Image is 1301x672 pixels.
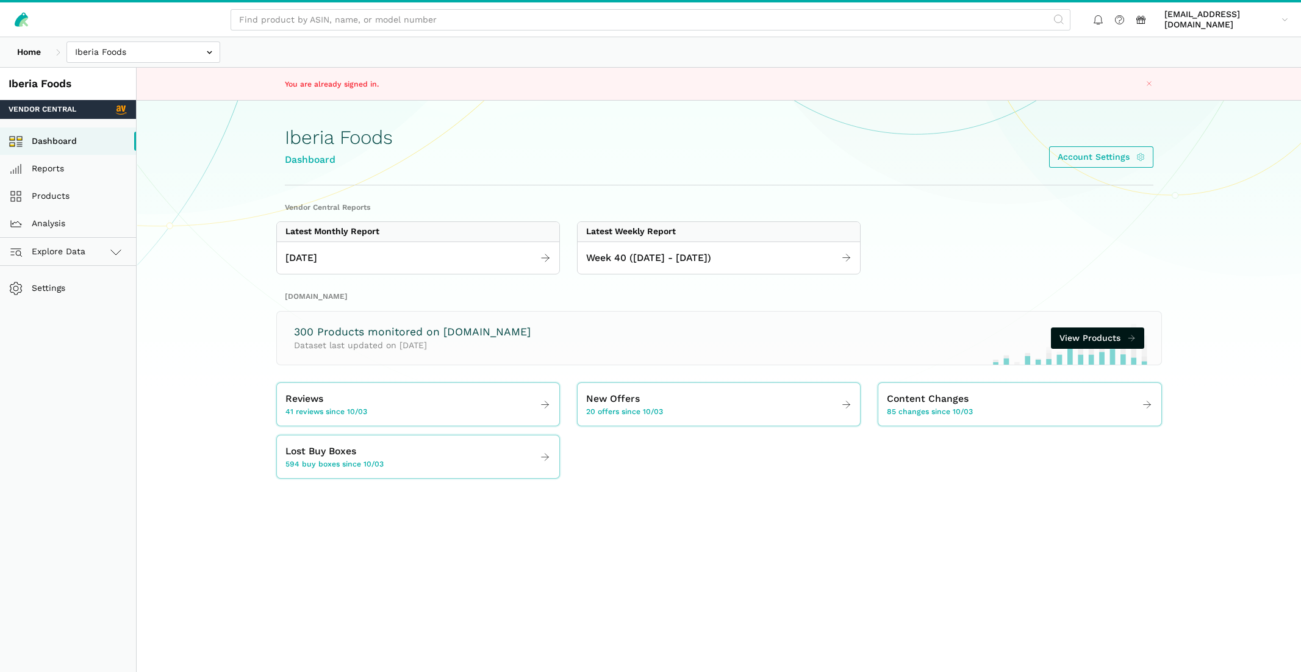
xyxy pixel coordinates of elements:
a: View Products [1051,327,1144,349]
span: 20 offers since 10/03 [586,407,663,418]
p: You are already signed in. [285,79,602,90]
div: Dashboard [285,152,393,168]
a: [EMAIL_ADDRESS][DOMAIN_NAME] [1160,7,1292,32]
a: Home [9,41,49,63]
h2: [DOMAIN_NAME] [285,291,1153,302]
a: Lost Buy Boxes 594 buy boxes since 10/03 [277,440,559,474]
span: Week 40 ([DATE] - [DATE]) [586,251,711,266]
span: Reviews [285,391,323,407]
h1: Iberia Foods [285,127,393,148]
input: Iberia Foods [66,41,220,63]
a: Content Changes 85 changes since 10/03 [878,387,1161,421]
span: Vendor Central [9,104,76,115]
p: Dataset last updated on [DATE] [294,339,531,352]
div: Latest Weekly Report [586,226,676,237]
a: Account Settings [1049,146,1153,168]
h2: Vendor Central Reports [285,202,1153,213]
span: Explore Data [13,245,85,259]
input: Find product by ASIN, name, or model number [231,9,1070,30]
a: Week 40 ([DATE] - [DATE]) [578,246,860,270]
span: Content Changes [887,391,969,407]
h3: 300 Products monitored on [DOMAIN_NAME] [294,324,531,340]
a: New Offers 20 offers since 10/03 [578,387,860,421]
span: 41 reviews since 10/03 [285,407,367,418]
span: Lost Buy Boxes [285,444,356,459]
a: Reviews 41 reviews since 10/03 [277,387,559,421]
a: [DATE] [277,246,559,270]
span: 85 changes since 10/03 [887,407,973,418]
div: Latest Monthly Report [285,226,379,237]
span: [EMAIL_ADDRESS][DOMAIN_NAME] [1164,9,1277,30]
div: Iberia Foods [9,76,127,91]
span: View Products [1059,332,1120,345]
span: [DATE] [285,251,317,266]
span: 594 buy boxes since 10/03 [285,459,384,470]
span: New Offers [586,391,640,407]
button: Close [1141,76,1156,91]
